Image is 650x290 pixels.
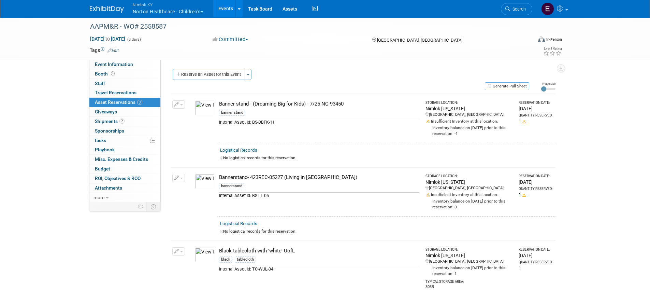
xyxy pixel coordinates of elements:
[519,265,552,272] div: 1
[195,247,215,262] img: View Images
[107,48,119,53] a: Edit
[235,257,256,263] div: tablecloth
[95,61,133,67] span: Event Information
[492,36,562,46] div: Event Format
[425,179,513,185] div: Nimlok [US_STATE]
[173,69,245,80] button: Reserve an Asset for this Event
[95,119,125,124] span: Shipments
[89,60,160,69] a: Event Information
[89,117,160,126] a: Shipments2
[89,193,160,202] a: more
[89,155,160,164] a: Misc. Expenses & Credits
[104,36,111,42] span: to
[538,37,545,42] img: Format-Inperson.png
[425,252,513,259] div: Nimlok [US_STATE]
[541,2,554,15] img: Elizabeth Griffin
[519,113,552,118] div: Quantity Reserved:
[219,119,419,125] div: Internal Asset Id: BS-DBFK-11
[89,98,160,107] a: Asset Reservations3
[95,176,141,181] span: ROI, Objectives & ROO
[195,174,215,189] img: View Images
[377,38,462,43] span: [GEOGRAPHIC_DATA], [GEOGRAPHIC_DATA]
[95,166,110,171] span: Budget
[219,100,419,108] div: Banner stand - (Dreaming Big for Kids) - 7/25 NC-93450
[95,147,115,152] span: Playbook
[133,1,203,8] span: Nimlok KY
[89,88,160,97] a: Travel Reservations
[88,20,522,33] div: AAPM&R - WO# 2558587
[89,107,160,116] a: Giveaways
[127,37,141,42] span: (3 days)
[425,247,513,252] div: Storage Location:
[425,105,513,112] div: Nimlok [US_STATE]
[89,145,160,154] a: Playbook
[546,37,562,42] div: In-Person
[485,82,529,90] button: Generate Pull Sheet
[219,183,244,189] div: bannerstand
[425,191,513,198] div: Insufficient Inventory at this location.
[195,100,215,115] img: View Images
[95,109,117,114] span: Giveaways
[425,118,513,124] div: Insufficient Inventory at this location.
[425,284,513,290] div: 303B
[519,260,552,265] div: Quantity Reserved:
[501,3,532,15] a: Search
[89,79,160,88] a: Staff
[95,71,116,77] span: Booth
[119,119,125,124] span: 2
[95,99,142,105] span: Asset Reservations
[425,112,513,118] div: [GEOGRAPHIC_DATA], [GEOGRAPHIC_DATA]
[90,6,124,13] img: ExhibitDay
[219,247,419,254] div: Black tablecloth with 'white' UofL
[94,138,106,143] span: Tasks
[219,192,419,199] div: Internal Asset Id: BS-LL-05
[95,156,148,162] span: Misc. Expenses & Credits
[110,71,116,76] span: Booth not reserved yet
[519,247,552,252] div: Reservation Date:
[95,185,122,191] span: Attachments
[519,191,552,198] div: 1
[219,174,419,181] div: Bannerstand- 423REC-05227 (Living in [GEOGRAPHIC_DATA])
[425,264,513,277] div: Inventory balance on [DATE] prior to this reservation: 1
[137,100,142,105] span: 3
[89,136,160,145] a: Tasks
[519,252,552,259] div: [DATE]
[220,229,553,234] div: No logistical records for this reservation.
[95,90,136,95] span: Travel Reservations
[210,36,251,43] button: Committed
[543,47,562,50] div: Event Rating
[519,187,552,191] div: Quantity Reserved:
[425,277,513,284] div: Typical Storage Area:
[146,202,160,211] td: Toggle Event Tabs
[95,81,105,86] span: Staff
[425,174,513,179] div: Storage Location:
[519,174,552,179] div: Reservation Date:
[93,195,104,200] span: more
[220,155,553,161] div: No logistical records for this reservation.
[220,221,257,226] a: Logistical Records
[425,124,513,137] div: Inventory balance on [DATE] prior to this reservation: -1
[89,126,160,136] a: Sponsorships
[90,47,119,54] td: Tags
[219,257,232,263] div: black
[90,36,126,42] span: [DATE] [DATE]
[89,69,160,79] a: Booth
[219,266,419,272] div: Internal Asset Id: TC-WUL-04
[519,179,552,185] div: [DATE]
[519,118,552,125] div: 1
[95,128,124,134] span: Sponsorships
[219,110,245,116] div: banner stand
[425,259,513,264] div: [GEOGRAPHIC_DATA], [GEOGRAPHIC_DATA]
[541,82,555,86] div: Image Size
[135,202,147,211] td: Personalize Event Tab Strip
[519,100,552,105] div: Reservation Date:
[519,105,552,112] div: [DATE]
[220,148,257,153] a: Logistical Records
[89,183,160,193] a: Attachments
[425,100,513,105] div: Storage Location:
[89,174,160,183] a: ROI, Objectives & ROO
[89,164,160,174] a: Budget
[510,6,526,12] span: Search
[425,185,513,191] div: [GEOGRAPHIC_DATA], [GEOGRAPHIC_DATA]
[425,198,513,210] div: Inventory balance on [DATE] prior to this reservation: 0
